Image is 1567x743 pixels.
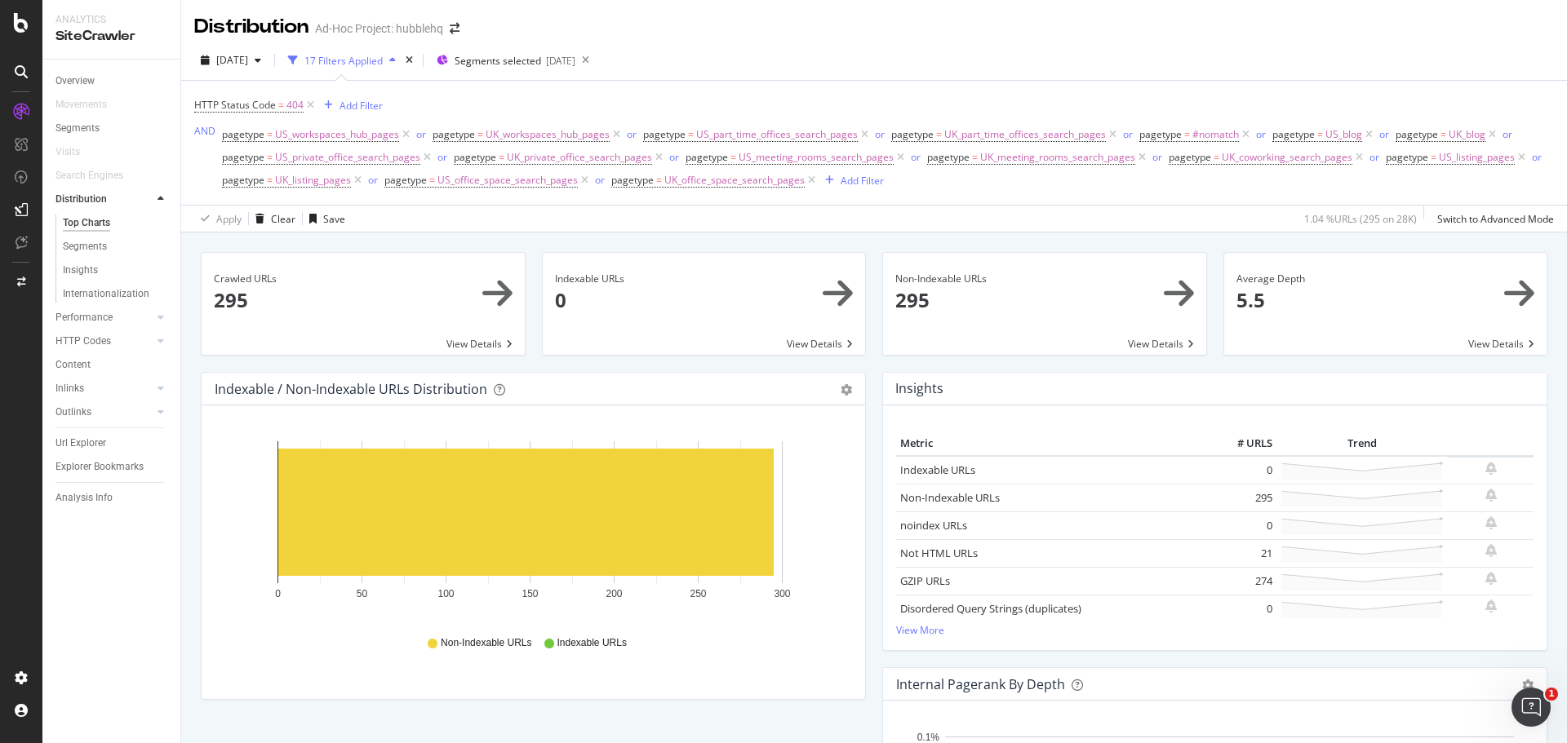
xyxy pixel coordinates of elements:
[1485,599,1497,613] div: bell-plus
[595,172,605,188] button: or
[55,458,169,475] a: Explorer Bookmarks
[643,127,686,141] span: pagetype
[896,676,1065,692] div: Internal Pagerank by Depth
[900,601,1081,616] a: Disordered Query Strings (duplicates)
[1503,127,1512,141] div: or
[282,47,402,73] button: 17 Filters Applied
[194,98,276,112] span: HTTP Status Code
[546,54,575,68] div: [DATE]
[216,212,242,226] div: Apply
[1485,462,1497,475] div: bell-plus
[1123,126,1133,142] button: or
[896,623,1534,637] a: View More
[1485,489,1497,502] div: bell-plus
[286,94,304,117] span: 404
[275,123,399,146] span: US_workspaces_hub_pages
[55,167,123,184] div: Search Engines
[1304,212,1417,226] div: 1.04 % URLs ( 295 on 28K )
[1437,212,1554,226] div: Switch to Advanced Mode
[1139,127,1182,141] span: pagetype
[1222,146,1352,169] span: UK_coworking_search_pages
[900,490,1000,505] a: Non-Indexable URLs
[1152,150,1162,164] div: or
[900,518,967,533] a: noindex URLs
[63,214,110,232] div: Top Charts
[1152,149,1162,165] button: or
[557,636,627,650] span: Indexable URLs
[340,99,383,113] div: Add Filter
[1211,511,1276,539] td: 0
[1325,123,1362,146] span: US_blog
[499,150,504,164] span: =
[972,150,978,164] span: =
[895,378,943,400] h4: Insights
[1485,544,1497,557] div: bell-plus
[522,588,538,599] text: 150
[63,214,169,232] a: Top Charts
[896,431,1211,456] th: Metric
[215,431,846,621] svg: A chart.
[936,127,942,141] span: =
[55,191,107,208] div: Distribution
[1379,127,1389,141] div: or
[1211,539,1276,567] td: 21
[1211,567,1276,595] td: 274
[911,149,921,165] button: or
[739,146,894,169] span: US_meeting_rooms_search_pages
[315,20,443,37] div: Ad-Hoc Project: hubblehq
[1211,456,1276,484] td: 0
[774,588,790,599] text: 300
[55,73,95,90] div: Overview
[55,96,123,113] a: Movements
[1439,146,1515,169] span: US_listing_pages
[980,146,1135,169] span: UK_meeting_rooms_search_pages
[63,285,169,303] a: Internationalization
[696,123,858,146] span: US_part_time_offices_search_pages
[900,573,950,588] a: GZIP URLs
[249,206,295,232] button: Clear
[194,13,309,41] div: Distribution
[384,173,427,187] span: pagetype
[911,150,921,164] div: or
[55,380,84,397] div: Inlinks
[55,489,113,506] div: Analysis Info
[222,150,264,164] span: pagetype
[55,120,169,137] a: Segments
[688,127,694,141] span: =
[669,149,679,165] button: or
[437,169,578,192] span: US_office_space_search_pages
[63,238,169,255] a: Segments
[730,150,736,164] span: =
[1184,127,1190,141] span: =
[63,238,107,255] div: Segments
[55,380,153,397] a: Inlinks
[402,52,416,69] div: times
[1317,127,1323,141] span: =
[55,333,153,350] a: HTTP Codes
[450,23,459,34] div: arrow-right-arrow-left
[664,169,805,192] span: UK_office_space_search_pages
[55,309,113,326] div: Performance
[194,123,215,139] button: AND
[55,13,167,27] div: Analytics
[63,262,98,279] div: Insights
[55,27,167,46] div: SiteCrawler
[690,588,706,599] text: 250
[891,127,934,141] span: pagetype
[275,169,351,192] span: UK_listing_pages
[222,173,264,187] span: pagetype
[819,170,884,190] button: Add Filter
[437,149,447,165] button: or
[1369,150,1379,164] div: or
[215,381,487,397] div: Indexable / Non-Indexable URLs Distribution
[63,262,169,279] a: Insights
[1512,688,1551,727] iframe: Intercom live chat
[55,191,153,208] a: Distribution
[267,173,273,187] span: =
[55,404,153,421] a: Outlinks
[927,150,970,164] span: pagetype
[1532,149,1542,165] button: or
[1369,149,1379,165] button: or
[1485,572,1497,585] div: bell-plus
[900,546,978,560] a: Not HTML URLs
